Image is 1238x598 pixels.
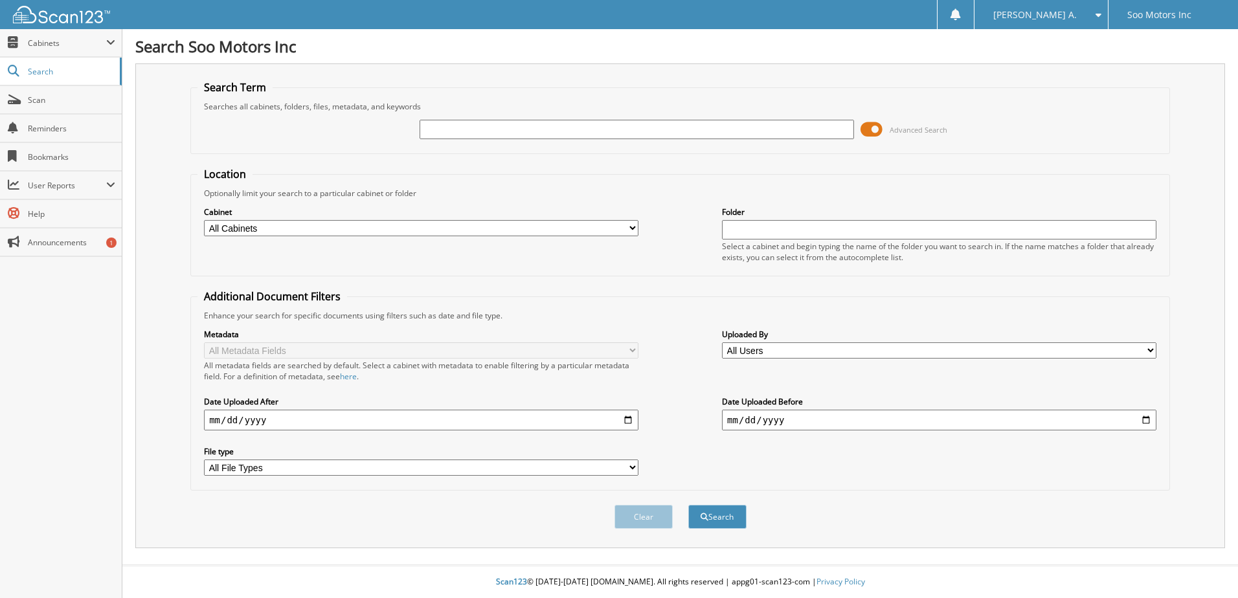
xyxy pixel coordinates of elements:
span: Reminders [28,123,115,134]
label: Date Uploaded After [204,396,638,407]
div: 1 [106,238,117,248]
label: Date Uploaded Before [722,396,1156,407]
span: Bookmarks [28,151,115,162]
legend: Additional Document Filters [197,289,347,304]
span: Soo Motors Inc [1127,11,1191,19]
span: Advanced Search [890,125,947,135]
iframe: Chat Widget [1173,536,1238,598]
div: Enhance your search for specific documents using filters such as date and file type. [197,310,1163,321]
span: Help [28,208,115,219]
span: Search [28,66,113,77]
label: Folder [722,206,1156,217]
img: scan123-logo-white.svg [13,6,110,23]
span: Cabinets [28,38,106,49]
input: end [722,410,1156,430]
a: here [340,371,357,382]
div: All metadata fields are searched by default. Select a cabinet with metadata to enable filtering b... [204,360,638,382]
label: Uploaded By [722,329,1156,340]
label: Cabinet [204,206,638,217]
legend: Location [197,167,253,181]
label: File type [204,446,638,457]
h1: Search Soo Motors Inc [135,36,1225,57]
div: Select a cabinet and begin typing the name of the folder you want to search in. If the name match... [722,241,1156,263]
label: Metadata [204,329,638,340]
button: Search [688,505,747,529]
span: Scan [28,94,115,105]
button: Clear [614,505,673,529]
span: User Reports [28,180,106,191]
a: Privacy Policy [816,576,865,587]
span: Scan123 [496,576,527,587]
span: Announcements [28,237,115,248]
input: start [204,410,638,430]
div: Searches all cabinets, folders, files, metadata, and keywords [197,101,1163,112]
span: [PERSON_NAME] A. [993,11,1077,19]
div: © [DATE]-[DATE] [DOMAIN_NAME]. All rights reserved | appg01-scan123-com | [122,566,1238,598]
legend: Search Term [197,80,273,94]
div: Optionally limit your search to a particular cabinet or folder [197,188,1163,199]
